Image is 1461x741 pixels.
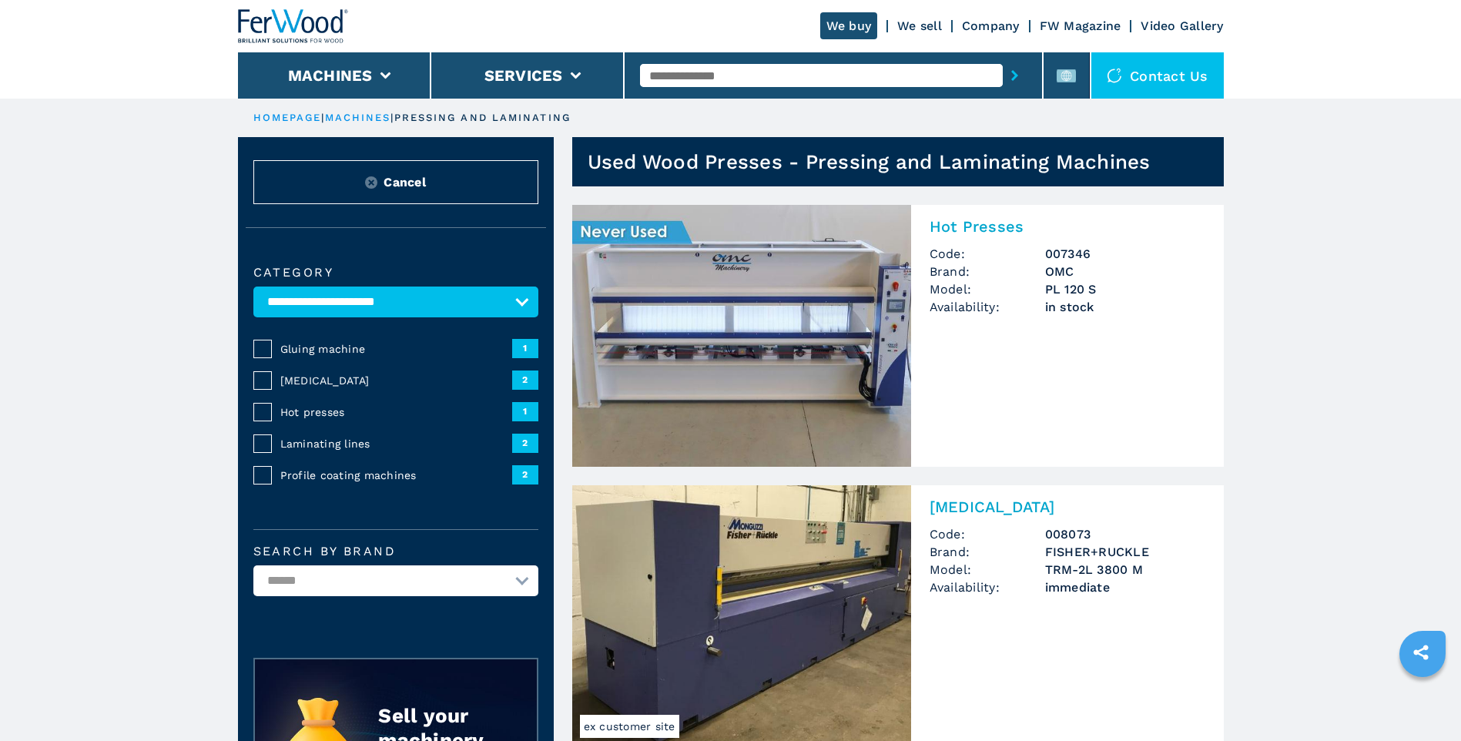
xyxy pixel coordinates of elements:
span: 2 [512,370,538,389]
span: Code: [930,525,1045,543]
span: Laminating lines [280,436,512,451]
img: Hot Presses OMC PL 120 S [572,205,911,467]
a: We buy [820,12,878,39]
span: 2 [512,434,538,452]
span: Model: [930,280,1045,298]
h2: [MEDICAL_DATA] [930,498,1205,516]
span: Availability: [930,578,1045,596]
span: 1 [512,339,538,357]
h2: Hot Presses [930,217,1205,236]
a: machines [325,112,391,123]
button: submit-button [1003,58,1027,93]
span: Gluing machine [280,341,512,357]
p: pressing and laminating [394,111,571,125]
span: Brand: [930,543,1045,561]
span: 1 [512,402,538,421]
span: [MEDICAL_DATA] [280,373,512,388]
span: ex customer site [580,715,679,738]
a: sharethis [1402,633,1440,672]
span: in stock [1045,298,1205,316]
a: Video Gallery [1141,18,1223,33]
h3: 007346 [1045,245,1205,263]
span: 2 [512,465,538,484]
span: Brand: [930,263,1045,280]
a: We sell [897,18,942,33]
span: Cancel [384,173,426,191]
a: Company [962,18,1020,33]
span: Model: [930,561,1045,578]
div: Contact us [1091,52,1224,99]
h3: OMC [1045,263,1205,280]
span: Hot presses [280,404,512,420]
img: Ferwood [238,9,349,43]
a: HOMEPAGE [253,112,322,123]
label: Category [253,267,538,279]
a: Hot Presses OMC PL 120 SHot PressesCode:007346Brand:OMCModel:PL 120 SAvailability:in stock [572,205,1224,467]
span: Code: [930,245,1045,263]
span: immediate [1045,578,1205,596]
span: Profile coating machines [280,468,512,483]
button: ResetCancel [253,160,538,204]
a: FW Magazine [1040,18,1121,33]
span: | [390,112,394,123]
button: Services [484,66,563,85]
h3: PL 120 S [1045,280,1205,298]
label: Search by brand [253,545,538,558]
span: | [321,112,324,123]
img: Contact us [1107,68,1122,83]
h3: FISHER+RUCKLE [1045,543,1205,561]
h3: TRM-2L 3800 M [1045,561,1205,578]
h1: Used Wood Presses - Pressing and Laminating Machines [588,149,1151,174]
img: Reset [365,176,377,189]
h3: 008073 [1045,525,1205,543]
span: Availability: [930,298,1045,316]
button: Machines [288,66,373,85]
